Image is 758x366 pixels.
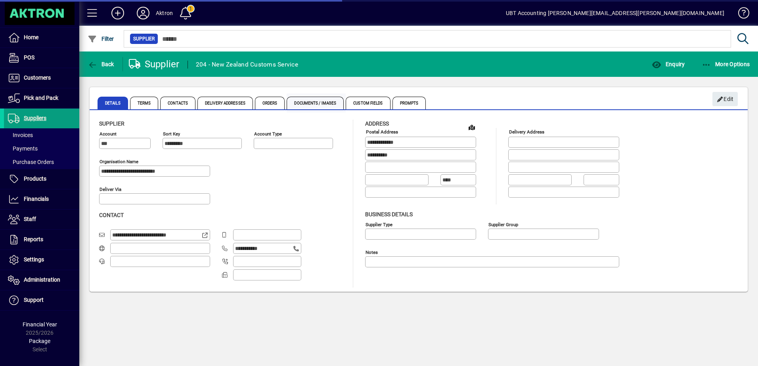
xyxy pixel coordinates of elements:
[392,97,426,109] span: Prompts
[702,61,750,67] span: More Options
[4,210,79,229] a: Staff
[4,155,79,169] a: Purchase Orders
[100,159,138,164] mat-label: Organisation name
[4,250,79,270] a: Settings
[24,256,44,263] span: Settings
[4,189,79,209] a: Financials
[254,131,282,137] mat-label: Account Type
[8,145,38,152] span: Payments
[24,236,43,242] span: Reports
[24,34,38,40] span: Home
[23,321,57,328] span: Financial Year
[366,249,378,255] mat-label: Notes
[365,120,389,127] span: Address
[100,187,121,192] mat-label: Deliver via
[700,57,752,71] button: More Options
[24,297,44,303] span: Support
[130,97,159,109] span: Terms
[79,57,123,71] app-page-header-button: Back
[24,115,46,121] span: Suppliers
[197,97,253,109] span: Delivery Addresses
[24,216,36,222] span: Staff
[4,270,79,290] a: Administration
[133,35,155,43] span: Supplier
[88,61,114,67] span: Back
[196,58,298,71] div: 204 - New Zealand Customs Service
[346,97,390,109] span: Custom Fields
[4,88,79,108] a: Pick and Pack
[24,276,60,283] span: Administration
[86,57,116,71] button: Back
[100,131,117,137] mat-label: Account
[8,132,33,138] span: Invoices
[129,58,180,71] div: Supplier
[465,121,478,133] a: View on map
[130,6,156,20] button: Profile
[99,212,124,218] span: Contact
[105,6,130,20] button: Add
[156,7,173,19] div: Aktron
[4,28,79,48] a: Home
[287,97,344,109] span: Documents / Images
[24,74,51,81] span: Customers
[366,221,392,227] mat-label: Supplier type
[98,97,128,109] span: Details
[24,54,34,61] span: POS
[4,169,79,189] a: Products
[160,97,195,109] span: Contacts
[24,175,46,182] span: Products
[86,32,116,46] button: Filter
[4,68,79,88] a: Customers
[8,159,54,165] span: Purchase Orders
[163,131,180,137] mat-label: Sort key
[99,120,124,127] span: Supplier
[24,196,49,202] span: Financials
[88,36,114,42] span: Filter
[4,128,79,142] a: Invoices
[4,142,79,155] a: Payments
[365,211,413,217] span: Business details
[712,92,738,106] button: Edit
[4,290,79,310] a: Support
[717,93,734,106] span: Edit
[29,338,50,344] span: Package
[650,57,687,71] button: Enquiry
[4,48,79,68] a: POS
[255,97,285,109] span: Orders
[506,7,724,19] div: UBT Accounting [PERSON_NAME][EMAIL_ADDRESS][PERSON_NAME][DOMAIN_NAME]
[732,2,748,27] a: Knowledge Base
[24,95,58,101] span: Pick and Pack
[488,221,518,227] mat-label: Supplier group
[4,230,79,250] a: Reports
[652,61,685,67] span: Enquiry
